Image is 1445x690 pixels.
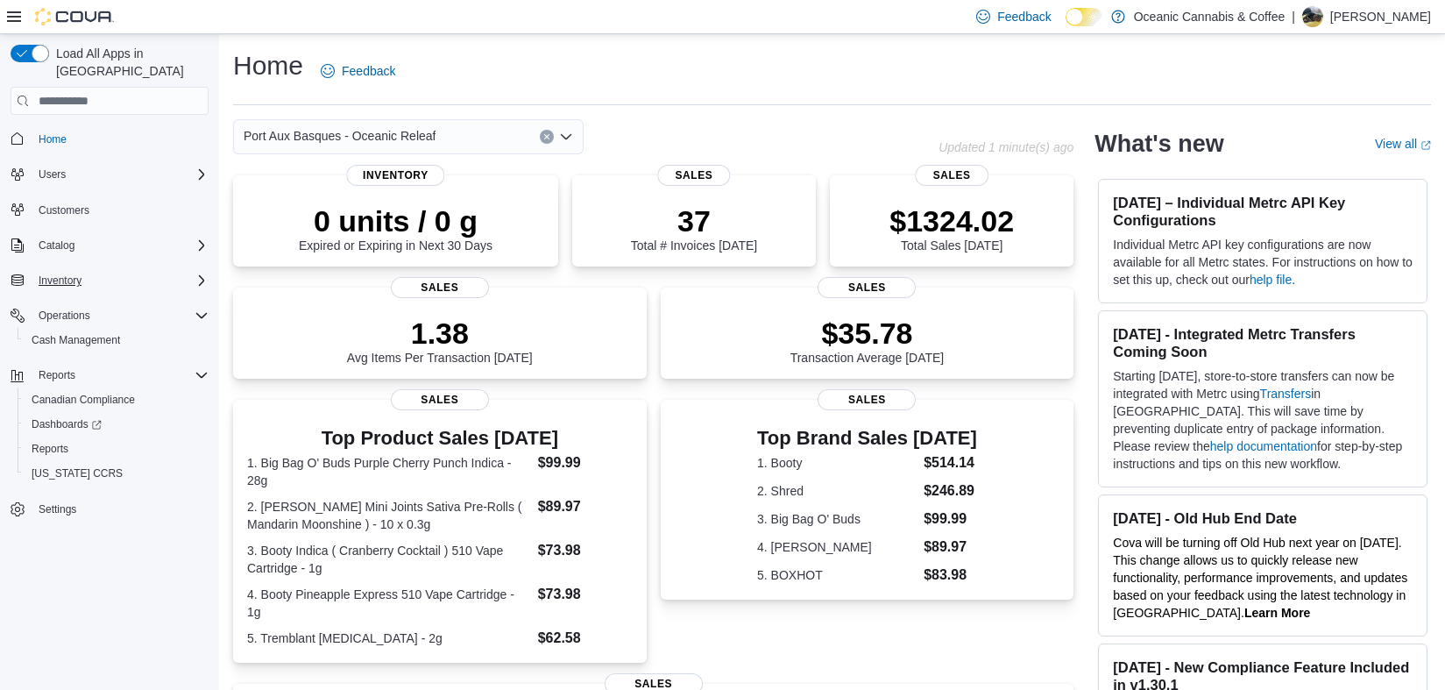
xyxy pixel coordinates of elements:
[247,586,531,621] dt: 4. Booty Pineapple Express 510 Vape Cartridge - 1g
[39,167,66,181] span: Users
[997,8,1051,25] span: Feedback
[32,466,123,480] span: [US_STATE] CCRS
[314,53,402,89] a: Feedback
[39,132,67,146] span: Home
[25,414,109,435] a: Dashboards
[247,454,531,489] dt: 1. Big Bag O' Buds Purple Cherry Punch Indica - 28g
[25,389,209,410] span: Canadian Compliance
[39,502,76,516] span: Settings
[757,566,917,584] dt: 5. BOXHOT
[924,509,977,530] dd: $99.99
[18,388,216,412] button: Canadian Compliance
[657,165,730,186] span: Sales
[32,235,81,256] button: Catalog
[538,540,633,561] dd: $73.98
[1113,367,1413,473] p: Starting [DATE], store-to-store transfers can now be integrated with Metrc using in [GEOGRAPHIC_D...
[32,270,89,291] button: Inventory
[49,45,209,80] span: Load All Apps in [GEOGRAPHIC_DATA]
[757,538,917,556] dt: 4. [PERSON_NAME]
[924,452,977,473] dd: $514.14
[1250,273,1292,287] a: help file
[559,130,573,144] button: Open list of options
[538,628,633,649] dd: $62.58
[18,328,216,352] button: Cash Management
[4,162,216,187] button: Users
[790,316,945,351] p: $35.78
[32,305,97,326] button: Operations
[391,389,489,410] span: Sales
[32,164,209,185] span: Users
[299,203,492,253] div: Expired or Expiring in Next 30 Days
[1113,194,1413,229] h3: [DATE] – Individual Metrc API Key Configurations
[39,368,75,382] span: Reports
[32,365,82,386] button: Reports
[538,452,633,473] dd: $99.99
[299,203,492,238] p: 0 units / 0 g
[4,268,216,293] button: Inventory
[391,277,489,298] span: Sales
[247,428,633,449] h3: Top Product Sales [DATE]
[1113,536,1407,620] span: Cova will be turning off Old Hub next year on [DATE]. This change allows us to quickly release ne...
[233,48,303,83] h1: Home
[1113,325,1413,360] h3: [DATE] - Integrated Metrc Transfers Coming Soon
[32,305,209,326] span: Operations
[32,129,74,150] a: Home
[247,542,531,577] dt: 3. Booty Indica ( Cranberry Cocktail ) 510 Vape Cartridge - 1g
[1375,137,1431,151] a: View allExternal link
[32,270,209,291] span: Inventory
[1210,439,1317,453] a: help documentation
[25,438,75,459] a: Reports
[1260,387,1312,401] a: Transfers
[924,537,977,558] dd: $89.97
[889,203,1014,253] div: Total Sales [DATE]
[39,238,74,253] span: Catalog
[1094,130,1223,158] h2: What's new
[538,496,633,517] dd: $89.97
[25,389,142,410] a: Canadian Compliance
[39,274,81,288] span: Inventory
[247,498,531,533] dt: 2. [PERSON_NAME] Mini Joints Sativa Pre-Rolls ( Mandarin Moonshine ) - 10 x 0.3g
[25,438,209,459] span: Reports
[25,463,209,484] span: Washington CCRS
[631,203,757,238] p: 37
[818,389,916,410] span: Sales
[4,363,216,388] button: Reports
[32,417,102,431] span: Dashboards
[25,330,127,351] a: Cash Management
[4,197,216,223] button: Customers
[32,499,83,520] a: Settings
[1134,6,1286,27] p: Oceanic Cannabis & Coffee
[924,565,977,586] dd: $83.98
[540,130,554,144] button: Clear input
[538,584,633,605] dd: $73.98
[4,125,216,151] button: Home
[347,165,444,186] span: Inventory
[1113,509,1413,527] h3: [DATE] - Old Hub End Date
[32,442,68,456] span: Reports
[1113,236,1413,288] p: Individual Metrc API key configurations are now available for all Metrc states. For instructions ...
[1244,606,1310,620] a: Learn More
[39,309,90,323] span: Operations
[342,62,395,80] span: Feedback
[4,303,216,328] button: Operations
[631,203,757,253] div: Total # Invoices [DATE]
[32,393,135,407] span: Canadian Compliance
[18,412,216,437] a: Dashboards
[25,330,209,351] span: Cash Management
[39,203,89,217] span: Customers
[32,365,209,386] span: Reports
[32,200,96,221] a: Customers
[818,277,916,298] span: Sales
[32,199,209,221] span: Customers
[347,316,533,365] div: Avg Items Per Transaction [DATE]
[247,630,531,647] dt: 5. Tremblant [MEDICAL_DATA] - 2g
[1066,26,1066,27] span: Dark Mode
[924,480,977,501] dd: $246.89
[757,482,917,500] dt: 2. Shred
[915,165,988,186] span: Sales
[11,118,209,567] nav: Complex example
[1420,140,1431,151] svg: External link
[18,437,216,461] button: Reports
[35,8,114,25] img: Cova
